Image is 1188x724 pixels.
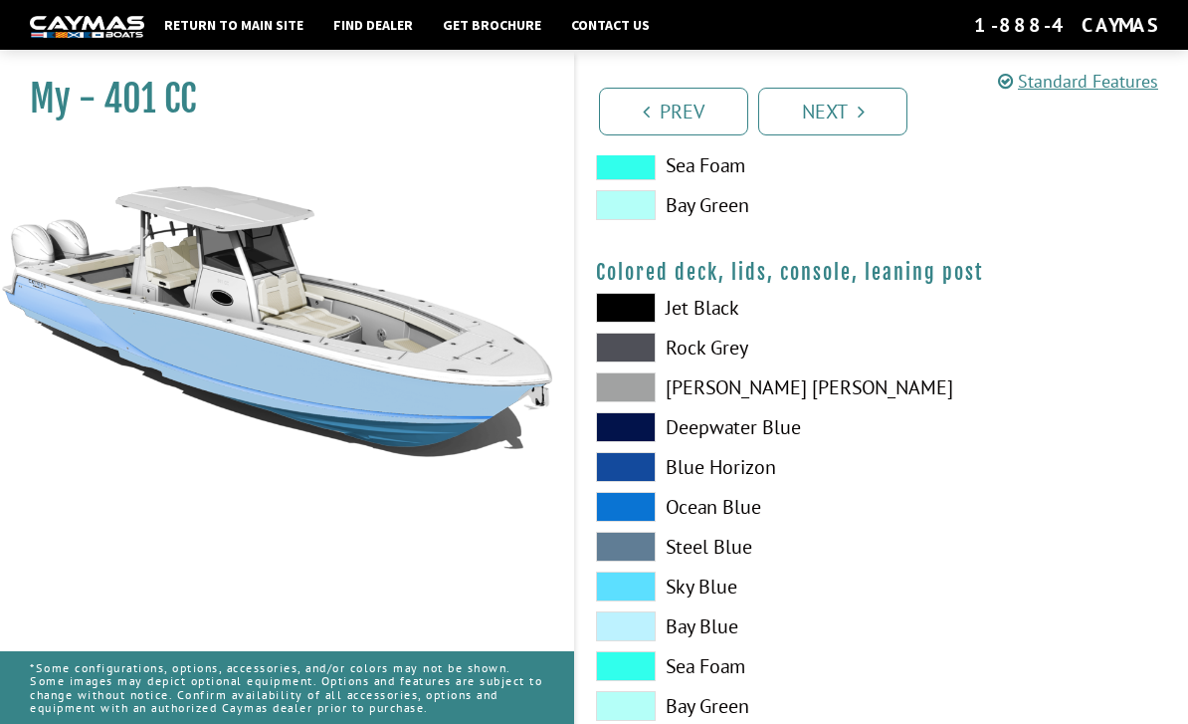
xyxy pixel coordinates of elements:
ul: Pagination [594,85,1188,135]
p: *Some configurations, options, accessories, and/or colors may not be shown. Some images may depic... [30,651,544,724]
label: Sea Foam [596,150,863,180]
label: Deepwater Blue [596,412,863,442]
label: Sea Foam [596,651,863,681]
label: Bay Green [596,190,863,220]
img: white-logo-c9c8dbefe5ff5ceceb0f0178aa75bf4bb51f6bca0971e226c86eb53dfe498488.png [30,16,144,37]
label: Ocean Blue [596,492,863,522]
h4: Colored deck, lids, console, leaning post [596,260,1168,285]
a: Return to main site [154,12,313,38]
label: [PERSON_NAME] [PERSON_NAME] [596,372,863,402]
a: Next [758,88,907,135]
label: Rock Grey [596,333,863,362]
h1: My - 401 CC [30,77,524,121]
label: Jet Black [596,293,863,323]
a: Find Dealer [323,12,423,38]
label: Blue Horizon [596,452,863,482]
label: Bay Blue [596,611,863,641]
label: Steel Blue [596,532,863,562]
a: Prev [599,88,748,135]
a: Get Brochure [433,12,551,38]
a: Standard Features [998,70,1158,93]
div: 1-888-4CAYMAS [974,12,1158,38]
label: Sky Blue [596,572,863,602]
label: Bay Green [596,691,863,721]
a: Contact Us [561,12,660,38]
